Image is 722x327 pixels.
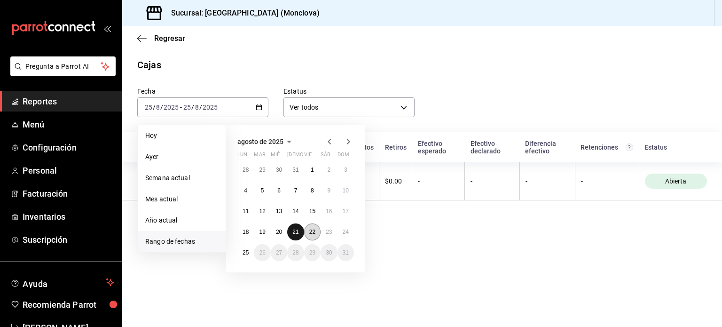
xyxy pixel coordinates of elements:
[145,237,218,247] span: Rango de fechas
[261,187,264,194] abbr: 5 de agosto de 2025
[304,152,312,161] abbr: viernes
[199,104,202,111] span: /
[156,104,160,111] input: --
[292,229,298,235] abbr: 21 de agosto de 2025
[309,208,315,215] abbr: 15 de agosto de 2025
[287,161,304,178] button: 31 de julio de 2025
[145,152,218,162] span: Ayer
[277,187,281,194] abbr: 6 de agosto de 2025
[259,249,265,256] abbr: 26 de agosto de 2025
[237,244,254,261] button: 25 de agosto de 2025
[23,233,114,246] span: Suscripción
[23,141,114,154] span: Configuración
[292,249,298,256] abbr: 28 de agosto de 2025
[276,167,282,173] abbr: 30 de julio de 2025
[103,24,111,32] button: open_drawer_menu
[154,34,185,43] span: Regresar
[525,140,569,155] div: Diferencia efectivo
[326,229,332,235] abbr: 23 de agosto de 2025
[254,203,270,220] button: 12 de agosto de 2025
[304,182,321,199] button: 8 de agosto de 2025
[327,187,330,194] abbr: 9 de agosto de 2025
[304,161,321,178] button: 1 de agosto de 2025
[337,182,354,199] button: 10 de agosto de 2025
[626,144,633,151] svg: Total de retenciones de propinas registradas
[276,249,282,256] abbr: 27 de agosto de 2025
[237,182,254,199] button: 4 de agosto de 2025
[337,244,354,261] button: 31 de agosto de 2025
[271,244,287,261] button: 27 de agosto de 2025
[418,177,459,185] div: -
[164,8,320,19] h3: Sucursal: [GEOGRAPHIC_DATA] (Monclova)
[271,203,287,220] button: 13 de agosto de 2025
[287,223,304,240] button: 21 de agosto de 2025
[244,187,247,194] abbr: 4 de agosto de 2025
[153,104,156,111] span: /
[243,208,249,215] abbr: 11 de agosto de 2025
[144,104,153,111] input: --
[304,244,321,261] button: 29 de agosto de 2025
[7,68,116,78] a: Pregunta a Parrot AI
[243,229,249,235] abbr: 18 de agosto de 2025
[287,203,304,220] button: 14 de agosto de 2025
[471,177,513,185] div: -
[195,104,199,111] input: --
[145,215,218,225] span: Año actual
[23,95,114,108] span: Reportes
[145,173,218,183] span: Semana actual
[311,167,314,173] abbr: 1 de agosto de 2025
[321,223,337,240] button: 23 de agosto de 2025
[471,140,514,155] div: Efectivo declarado
[254,182,270,199] button: 5 de agosto de 2025
[254,223,270,240] button: 19 de agosto de 2025
[237,161,254,178] button: 28 de julio de 2025
[160,104,163,111] span: /
[326,208,332,215] abbr: 16 de agosto de 2025
[243,167,249,173] abbr: 28 de julio de 2025
[237,138,283,145] span: agosto de 2025
[243,249,249,256] abbr: 25 de agosto de 2025
[271,152,280,161] abbr: miércoles
[259,167,265,173] abbr: 29 de julio de 2025
[254,161,270,178] button: 29 de julio de 2025
[237,203,254,220] button: 11 de agosto de 2025
[344,167,347,173] abbr: 3 de agosto de 2025
[294,187,298,194] abbr: 7 de agosto de 2025
[287,244,304,261] button: 28 de agosto de 2025
[254,152,265,161] abbr: martes
[644,144,707,151] div: Estatus
[304,203,321,220] button: 15 de agosto de 2025
[10,56,116,76] button: Pregunta a Parrot AI
[418,140,459,155] div: Efectivo esperado
[287,152,343,161] abbr: jueves
[271,182,287,199] button: 6 de agosto de 2025
[237,152,247,161] abbr: lunes
[145,131,218,141] span: Hoy
[180,104,182,111] span: -
[191,104,194,111] span: /
[287,182,304,199] button: 7 de agosto de 2025
[309,229,315,235] abbr: 22 de agosto de 2025
[311,187,314,194] abbr: 8 de agosto de 2025
[137,58,161,72] div: Cajas
[23,187,114,200] span: Facturación
[337,152,349,161] abbr: domingo
[343,249,349,256] abbr: 31 de agosto de 2025
[137,88,268,95] label: Fecha
[283,88,415,95] label: Estatus
[254,244,270,261] button: 26 de agosto de 2025
[23,298,114,311] span: Recomienda Parrot
[271,223,287,240] button: 20 de agosto de 2025
[326,249,332,256] abbr: 30 de agosto de 2025
[321,161,337,178] button: 2 de agosto de 2025
[145,194,218,204] span: Mes actual
[259,229,265,235] abbr: 19 de agosto de 2025
[309,249,315,256] abbr: 29 de agosto de 2025
[237,223,254,240] button: 18 de agosto de 2025
[23,277,102,288] span: Ayuda
[581,144,633,151] div: Retenciones
[137,34,185,43] button: Regresar
[526,177,569,185] div: -
[321,244,337,261] button: 30 de agosto de 2025
[292,167,298,173] abbr: 31 de julio de 2025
